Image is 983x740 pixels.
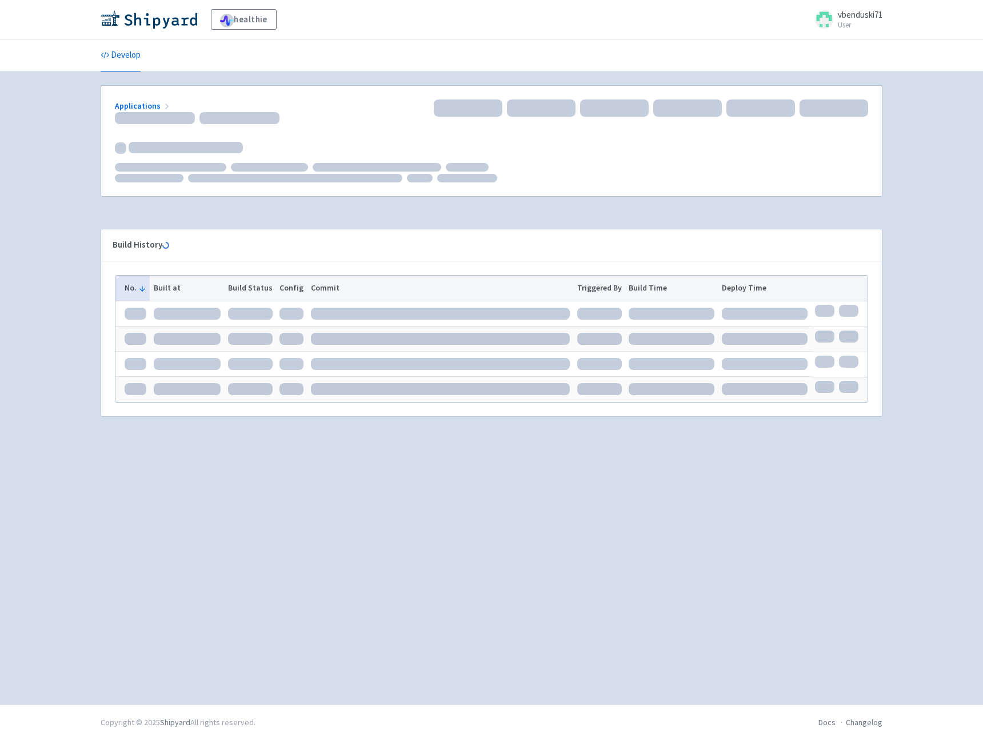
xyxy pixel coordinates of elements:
[101,39,141,71] a: Develop
[224,276,276,301] th: Build Status
[846,717,882,727] a: Changelog
[718,276,812,301] th: Deploy Time
[211,9,277,30] a: healthie
[150,276,224,301] th: Built at
[808,10,882,29] a: vbenduski71 User
[276,276,307,301] th: Config
[160,717,190,727] a: Shipyard
[573,276,625,301] th: Triggered By
[625,276,718,301] th: Build Time
[101,717,255,729] div: Copyright © 2025 All rights reserved.
[115,101,171,111] a: Applications
[101,10,197,29] img: Shipyard logo
[838,9,882,20] span: vbenduski71
[125,282,146,294] button: No.
[113,238,852,252] div: Build History
[838,21,882,29] small: User
[307,276,574,301] th: Commit
[818,717,836,727] a: Docs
